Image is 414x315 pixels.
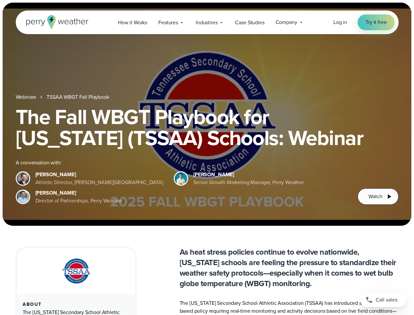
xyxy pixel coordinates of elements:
[16,159,347,167] div: A conversation with:
[35,189,122,197] div: [PERSON_NAME]
[358,14,394,30] a: Try it free
[196,19,217,27] span: Industries
[193,178,304,186] div: Senior Growth Marketing Manager, Perry Weather
[235,19,264,27] span: Case Studies
[229,16,270,29] a: Case Studies
[35,171,164,178] div: [PERSON_NAME]
[368,193,382,200] span: Watch
[35,197,122,205] div: Director of Partnerships, Perry Weather
[16,93,36,101] a: Webinars
[17,172,29,185] img: Brian Wyatt
[17,191,29,203] img: Jeff Wood
[360,293,406,307] a: Call sales
[276,18,297,26] span: Company
[333,18,347,26] a: Log in
[112,16,153,29] a: How it Works
[47,93,109,101] a: TSSAA WBGT Fall Playbook
[180,247,399,289] p: As heat stress policies continue to evolve nationwide, [US_STATE] schools are feeling the pressur...
[365,18,386,26] span: Try it free
[158,19,178,27] span: Features
[16,106,399,148] h1: The Fall WBGT Playbook for [US_STATE] (TSSAA) Schools: Webinar
[35,178,164,186] div: Athletic Director, [PERSON_NAME][GEOGRAPHIC_DATA]
[175,172,187,185] img: Spencer Patton, Perry Weather
[376,296,397,304] span: Call sales
[193,171,304,178] div: [PERSON_NAME]
[23,302,129,307] div: About
[358,188,398,205] button: Watch
[54,256,98,286] img: TSSAA-Tennessee-Secondary-School-Athletic-Association.svg
[16,93,399,101] nav: Breadcrumb
[118,19,147,27] span: How it Works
